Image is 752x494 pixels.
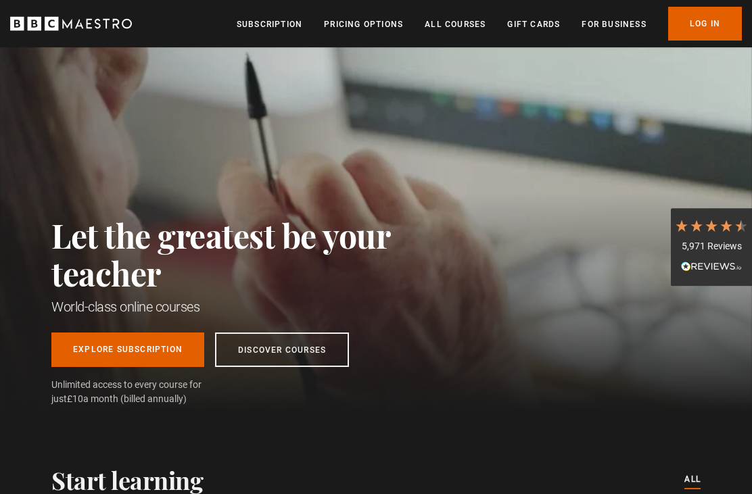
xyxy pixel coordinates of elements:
div: 4.7 Stars [674,218,749,233]
svg: BBC Maestro [10,14,132,34]
a: Gift Cards [507,18,560,31]
span: Unlimited access to every course for just a month (billed annually) [51,378,234,406]
a: Discover Courses [215,332,349,367]
nav: Primary [237,7,742,41]
a: Subscription [237,18,302,31]
div: 5,971 Reviews [674,240,749,253]
a: Log In [668,7,742,41]
img: REVIEWS.io [681,262,742,271]
a: All Courses [425,18,486,31]
div: 5,971 ReviewsRead All Reviews [671,208,752,287]
a: For business [582,18,646,31]
div: Read All Reviews [674,260,749,276]
a: Explore Subscription [51,332,204,367]
h2: Let the greatest be your teacher [51,216,450,292]
h1: World-class online courses [51,297,450,316]
a: Pricing Options [324,18,403,31]
span: £10 [67,393,83,404]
